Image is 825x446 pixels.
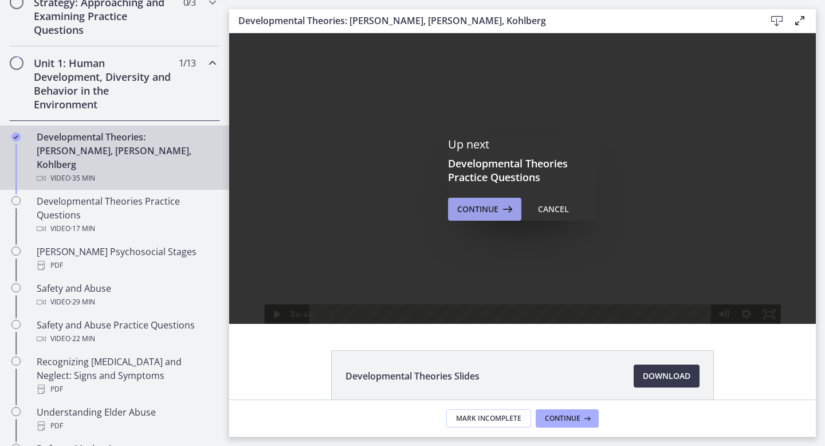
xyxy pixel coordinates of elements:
[529,271,552,291] button: Fullscreen
[37,194,215,236] div: Developmental Theories Practice Questions
[529,198,578,221] button: Cancel
[179,56,195,70] span: 1 / 13
[37,295,215,309] div: Video
[457,202,498,216] span: Continue
[446,409,531,428] button: Mark Incomplete
[536,409,599,428] button: Continue
[37,245,215,272] div: [PERSON_NAME] Psychosocial Stages
[37,405,215,433] div: Understanding Elder Abuse
[545,414,580,423] span: Continue
[89,271,477,291] div: Playbar
[37,355,215,396] div: Recognizing [MEDICAL_DATA] and Neglect: Signs and Symptoms
[456,414,521,423] span: Mark Incomplete
[448,157,597,184] h3: Developmental Theories Practice Questions
[11,132,21,142] i: Completed
[448,198,521,221] button: Continue
[37,171,215,185] div: Video
[345,369,480,383] span: Developmental Theories Slides
[35,271,58,291] button: Play Video
[70,295,95,309] span: · 29 min
[538,202,569,216] div: Cancel
[70,171,95,185] span: · 35 min
[37,419,215,433] div: PDF
[634,365,700,388] a: Download
[238,14,747,28] h3: Developmental Theories: [PERSON_NAME], [PERSON_NAME], Kohlberg
[448,137,597,152] p: Up next
[70,332,95,346] span: · 22 min
[37,259,215,272] div: PDF
[37,222,215,236] div: Video
[37,130,215,185] div: Developmental Theories: [PERSON_NAME], [PERSON_NAME], Kohlberg
[506,271,529,291] button: Show settings menu
[34,56,174,111] h2: Unit 1: Human Development, Diversity and Behavior in the Environment
[70,222,95,236] span: · 17 min
[37,318,215,346] div: Safety and Abuse Practice Questions
[37,281,215,309] div: Safety and Abuse
[643,369,690,383] span: Download
[483,271,506,291] button: Mute
[37,382,215,396] div: PDF
[37,332,215,346] div: Video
